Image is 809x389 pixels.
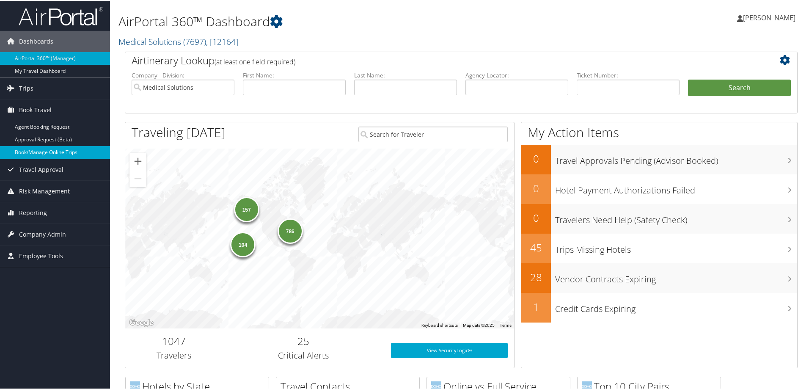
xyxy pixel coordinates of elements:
[521,203,797,233] a: 0Travelers Need Help (Safety Check)
[277,218,303,243] div: 786
[465,70,568,79] label: Agency Locator:
[215,56,295,66] span: (at least one field required)
[19,201,47,223] span: Reporting
[421,322,458,328] button: Keyboard shortcuts
[129,152,146,169] button: Zoom in
[129,169,146,186] button: Zoom out
[127,317,155,328] a: Open this area in Google Maps (opens a new window)
[521,262,797,292] a: 28Vendor Contracts Expiring
[230,231,256,256] div: 104
[234,196,259,221] div: 157
[243,70,346,79] label: First Name:
[555,150,797,166] h3: Travel Approvals Pending (Advisor Booked)
[391,342,508,357] a: View SecurityLogic®
[19,245,63,266] span: Employee Tools
[132,333,216,348] h2: 1047
[521,299,551,313] h2: 1
[555,239,797,255] h3: Trips Missing Hotels
[118,12,575,30] h1: AirPortal 360™ Dashboard
[500,322,512,327] a: Terms (opens in new tab)
[521,123,797,141] h1: My Action Items
[521,240,551,254] h2: 45
[521,144,797,174] a: 0Travel Approvals Pending (Advisor Booked)
[688,79,791,96] button: Search
[521,292,797,322] a: 1Credit Cards Expiring
[577,70,680,79] label: Ticket Number:
[229,333,378,348] h2: 25
[521,233,797,262] a: 45Trips Missing Hotels
[19,158,63,179] span: Travel Approval
[521,269,551,284] h2: 28
[19,99,52,120] span: Book Travel
[118,35,238,47] a: Medical Solutions
[521,180,551,195] h2: 0
[463,322,495,327] span: Map data ©2025
[521,210,551,224] h2: 0
[132,70,234,79] label: Company - Division:
[19,180,70,201] span: Risk Management
[132,52,735,67] h2: Airtinerary Lookup
[19,77,33,98] span: Trips
[132,123,226,141] h1: Traveling [DATE]
[206,35,238,47] span: , [ 12164 ]
[521,174,797,203] a: 0Hotel Payment Authorizations Failed
[19,30,53,51] span: Dashboards
[737,4,804,30] a: [PERSON_NAME]
[358,126,508,141] input: Search for Traveler
[521,151,551,165] h2: 0
[743,12,795,22] span: [PERSON_NAME]
[354,70,457,79] label: Last Name:
[19,223,66,244] span: Company Admin
[555,179,797,196] h3: Hotel Payment Authorizations Failed
[183,35,206,47] span: ( 7697 )
[19,6,103,25] img: airportal-logo.png
[555,209,797,225] h3: Travelers Need Help (Safety Check)
[132,349,216,361] h3: Travelers
[555,298,797,314] h3: Credit Cards Expiring
[555,268,797,284] h3: Vendor Contracts Expiring
[127,317,155,328] img: Google
[229,349,378,361] h3: Critical Alerts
